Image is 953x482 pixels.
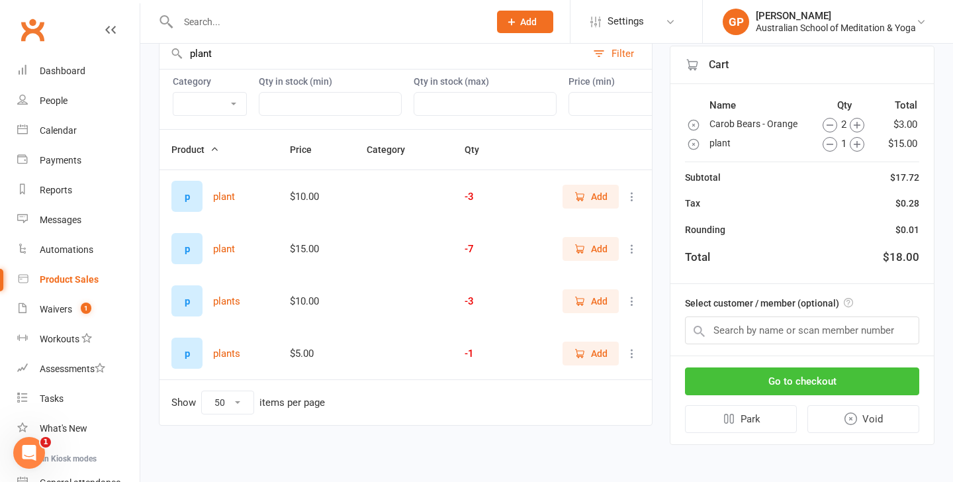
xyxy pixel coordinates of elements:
[685,296,853,311] label: Select customer / member (optional)
[723,9,749,35] div: GP
[612,46,634,62] div: Filter
[563,237,619,261] button: Add
[709,97,809,114] th: Name
[290,144,326,155] span: Price
[290,296,343,307] div: $10.00
[40,125,77,136] div: Calendar
[171,285,203,316] div: Set product image
[213,346,240,361] button: plants
[685,316,919,344] input: Search by name or scan member number
[40,437,51,448] span: 1
[171,144,219,155] span: Product
[756,10,916,22] div: [PERSON_NAME]
[756,22,916,34] div: Australian School of Meditation & Yoga
[465,191,508,203] div: -3
[213,189,235,205] button: plant
[17,146,140,175] a: Payments
[17,414,140,444] a: What's New
[608,7,644,36] span: Settings
[811,135,876,151] div: 1
[591,189,608,204] span: Add
[17,116,140,146] a: Calendar
[367,144,420,155] span: Category
[40,244,93,255] div: Automations
[40,95,68,106] div: People
[685,196,700,211] div: Tax
[591,242,608,256] span: Add
[159,38,586,69] input: Search products by name, or scan product code
[591,294,608,309] span: Add
[895,196,919,211] div: $0.28
[17,56,140,86] a: Dashboard
[213,241,235,257] button: plant
[40,304,72,314] div: Waivers
[883,248,919,266] div: $18.00
[40,363,105,374] div: Assessments
[17,86,140,116] a: People
[520,17,537,27] span: Add
[465,144,494,155] span: Qty
[880,97,918,114] th: Total
[586,38,652,69] button: Filter
[685,248,710,266] div: Total
[17,384,140,414] a: Tasks
[895,222,919,236] div: $0.01
[171,142,219,158] button: Product
[40,393,64,404] div: Tasks
[497,11,553,33] button: Add
[213,293,240,309] button: plants
[13,437,45,469] iframe: Intercom live chat
[880,134,918,152] td: $15.00
[81,303,91,314] span: 1
[880,115,918,133] td: $3.00
[414,76,557,87] label: Qty in stock (max)
[17,265,140,295] a: Product Sales
[173,76,247,87] label: Category
[40,423,87,434] div: What's New
[670,46,934,84] div: Cart
[465,244,508,255] div: -7
[685,170,721,185] div: Subtotal
[174,13,480,31] input: Search...
[259,397,325,409] div: items per page
[367,142,420,158] button: Category
[709,134,809,152] td: plant
[465,142,494,158] button: Qty
[17,354,140,384] a: Assessments
[290,142,326,158] button: Price
[709,115,809,133] td: Carob Bears - Orange
[40,215,81,225] div: Messages
[563,185,619,209] button: Add
[685,367,919,395] button: Go to checkout
[40,155,81,166] div: Payments
[807,405,920,432] button: Void
[259,76,402,87] label: Qty in stock (min)
[16,13,49,46] a: Clubworx
[568,76,711,87] label: Price (min)
[290,191,343,203] div: $10.00
[811,97,878,114] th: Qty
[811,116,876,132] div: 2
[171,391,325,414] div: Show
[685,405,797,432] button: Park
[591,346,608,361] span: Add
[290,244,343,255] div: $15.00
[563,289,619,313] button: Add
[563,342,619,365] button: Add
[40,274,99,285] div: Product Sales
[40,66,85,76] div: Dashboard
[290,348,343,360] div: $5.00
[17,205,140,235] a: Messages
[17,235,140,265] a: Automations
[171,338,203,369] div: Set product image
[17,295,140,324] a: Waivers 1
[40,185,72,195] div: Reports
[40,334,79,344] div: Workouts
[17,324,140,354] a: Workouts
[685,222,725,236] div: Rounding
[17,175,140,205] a: Reports
[890,170,919,185] div: $17.72
[465,296,508,307] div: -3
[465,348,508,360] div: -1
[171,181,203,212] div: Set product image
